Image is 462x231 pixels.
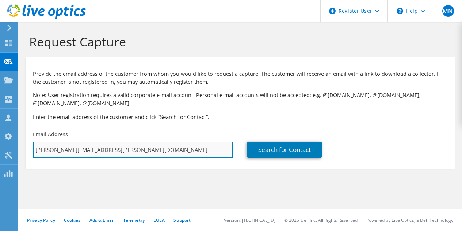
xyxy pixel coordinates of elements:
[153,217,165,223] a: EULA
[284,217,358,223] li: © 2025 Dell Inc. All Rights Reserved
[27,217,55,223] a: Privacy Policy
[29,34,447,49] h1: Request Capture
[89,217,114,223] a: Ads & Email
[397,8,403,14] svg: \n
[366,217,453,223] li: Powered by Live Optics, a Dell Technology
[33,113,447,121] h3: Enter the email address of the customer and click “Search for Contact”.
[173,217,191,223] a: Support
[64,217,81,223] a: Cookies
[442,5,454,17] span: MN
[33,131,68,138] label: Email Address
[123,217,145,223] a: Telemetry
[247,142,322,158] a: Search for Contact
[33,91,447,107] p: Note: User registration requires a valid corporate e-mail account. Personal e-mail accounts will ...
[33,70,447,86] p: Provide the email address of the customer from whom you would like to request a capture. The cust...
[224,217,275,223] li: Version: [TECHNICAL_ID]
